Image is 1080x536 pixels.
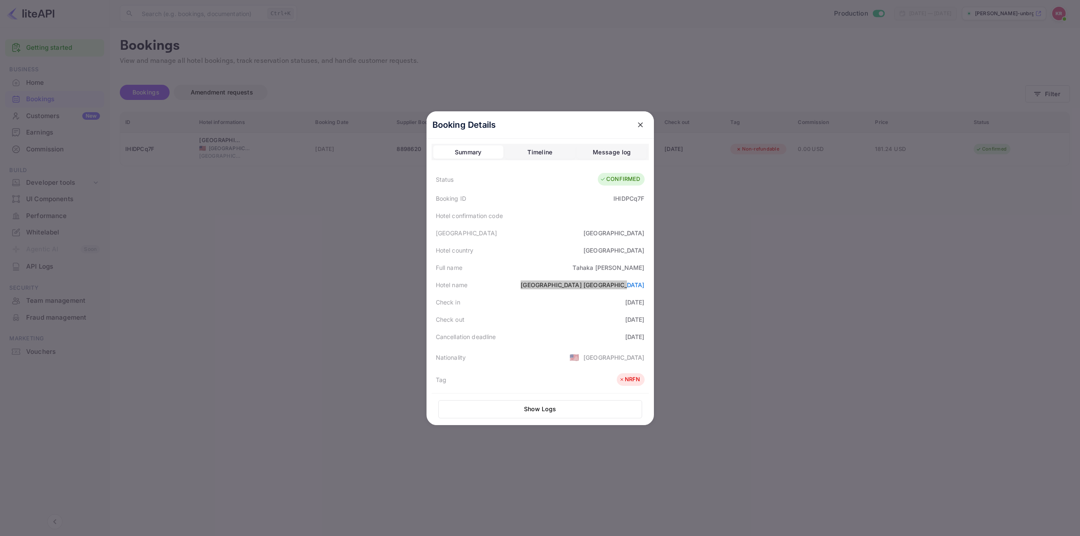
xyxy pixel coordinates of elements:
[625,315,645,324] div: [DATE]
[600,175,640,183] div: CONFIRMED
[593,147,631,157] div: Message log
[583,246,645,255] div: [GEOGRAPHIC_DATA]
[436,315,464,324] div: Check out
[625,298,645,307] div: [DATE]
[570,350,579,365] span: United States
[633,117,648,132] button: close
[583,353,645,362] div: [GEOGRAPHIC_DATA]
[436,194,467,203] div: Booking ID
[583,229,645,237] div: [GEOGRAPHIC_DATA]
[436,246,474,255] div: Hotel country
[436,353,466,362] div: Nationality
[436,332,496,341] div: Cancellation deadline
[505,145,575,159] button: Timeline
[433,145,503,159] button: Summary
[432,119,496,131] p: Booking Details
[577,145,647,159] button: Message log
[436,375,446,384] div: Tag
[527,147,552,157] div: Timeline
[572,263,644,272] div: Tahaka [PERSON_NAME]
[436,280,468,289] div: Hotel name
[436,263,462,272] div: Full name
[436,229,497,237] div: [GEOGRAPHIC_DATA]
[521,281,644,288] a: [GEOGRAPHIC_DATA] [GEOGRAPHIC_DATA]
[436,175,454,184] div: Status
[625,332,645,341] div: [DATE]
[619,375,640,384] div: NRFN
[613,194,644,203] div: IHlDPCq7F
[436,298,460,307] div: Check in
[436,211,503,220] div: Hotel confirmation code
[438,400,642,418] button: Show Logs
[455,147,482,157] div: Summary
